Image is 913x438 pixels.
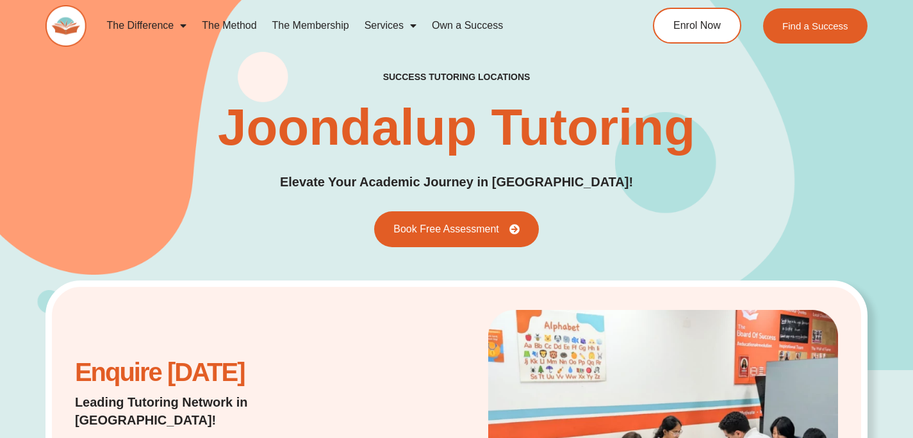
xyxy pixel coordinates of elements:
h2: success tutoring locations [383,71,531,83]
span: Enrol Now [673,20,721,31]
a: Enrol Now [653,8,741,44]
p: Leading Tutoring Network in [GEOGRAPHIC_DATA]! [75,393,347,429]
a: Find a Success [763,8,868,44]
nav: Menu [99,11,606,40]
a: The Membership [265,11,357,40]
a: The Difference [99,11,195,40]
p: Elevate Your Academic Journey in [GEOGRAPHIC_DATA]! [280,172,633,192]
a: The Method [194,11,264,40]
h1: Joondalup Tutoring [218,102,695,153]
a: Own a Success [424,11,511,40]
a: Services [357,11,424,40]
h2: Enquire [DATE] [75,364,347,380]
span: Book Free Assessment [393,224,499,234]
span: Find a Success [782,21,848,31]
a: Book Free Assessment [374,211,539,247]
